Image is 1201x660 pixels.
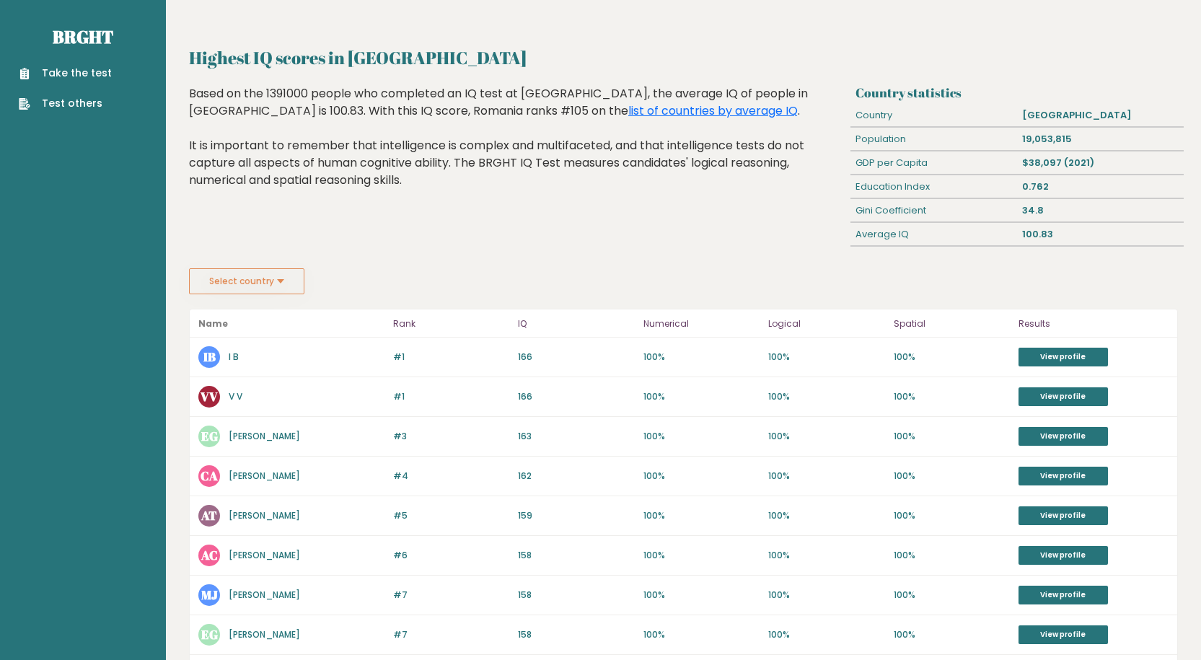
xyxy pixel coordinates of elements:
[393,509,509,522] p: #5
[768,589,884,602] p: 100%
[393,390,509,403] p: #1
[229,390,242,402] a: V V
[1019,467,1108,485] a: View profile
[198,317,228,330] b: Name
[229,351,239,363] a: I B
[518,470,634,483] p: 162
[229,549,300,561] a: [PERSON_NAME]
[894,549,1010,562] p: 100%
[1017,223,1184,246] div: 100.83
[393,549,509,562] p: #6
[229,589,300,601] a: [PERSON_NAME]
[768,628,884,641] p: 100%
[393,628,509,641] p: #7
[1017,199,1184,222] div: 34.8
[850,199,1017,222] div: Gini Coefficient
[643,628,760,641] p: 100%
[1019,506,1108,525] a: View profile
[768,549,884,562] p: 100%
[201,507,217,524] text: AT
[850,151,1017,175] div: GDP per Capita
[894,315,1010,333] p: Spatial
[1019,586,1108,604] a: View profile
[1017,151,1184,175] div: $38,097 (2021)
[643,549,760,562] p: 100%
[229,628,300,641] a: [PERSON_NAME]
[643,470,760,483] p: 100%
[1017,104,1184,127] div: [GEOGRAPHIC_DATA]
[894,589,1010,602] p: 100%
[200,388,218,405] text: VV
[855,85,1178,100] h3: Country statistics
[189,45,1178,71] h2: Highest IQ scores in [GEOGRAPHIC_DATA]
[850,175,1017,198] div: Education Index
[1019,315,1169,333] p: Results
[201,586,218,603] text: MJ
[850,104,1017,127] div: Country
[643,315,760,333] p: Numerical
[1017,128,1184,151] div: 19,053,815
[203,348,216,365] text: IB
[1017,175,1184,198] div: 0.762
[1019,348,1108,366] a: View profile
[768,430,884,443] p: 100%
[518,509,634,522] p: 159
[894,628,1010,641] p: 100%
[628,102,798,119] a: list of countries by average IQ
[19,66,112,81] a: Take the test
[643,390,760,403] p: 100%
[393,430,509,443] p: #3
[1019,625,1108,644] a: View profile
[518,549,634,562] p: 158
[1019,427,1108,446] a: View profile
[229,509,300,522] a: [PERSON_NAME]
[518,390,634,403] p: 166
[894,430,1010,443] p: 100%
[19,96,112,111] a: Test others
[518,430,634,443] p: 163
[768,390,884,403] p: 100%
[518,628,634,641] p: 158
[768,315,884,333] p: Logical
[518,351,634,364] p: 166
[518,589,634,602] p: 158
[1019,546,1108,565] a: View profile
[189,85,845,211] div: Based on the 1391000 people who completed an IQ test at [GEOGRAPHIC_DATA], the average IQ of peop...
[201,626,218,643] text: EG
[894,390,1010,403] p: 100%
[201,467,218,484] text: CA
[393,351,509,364] p: #1
[643,589,760,602] p: 100%
[894,351,1010,364] p: 100%
[229,470,300,482] a: [PERSON_NAME]
[393,470,509,483] p: #4
[53,25,113,48] a: Brght
[518,315,634,333] p: IQ
[894,470,1010,483] p: 100%
[189,268,304,294] button: Select country
[643,430,760,443] p: 100%
[1019,387,1108,406] a: View profile
[768,509,884,522] p: 100%
[768,470,884,483] p: 100%
[393,315,509,333] p: Rank
[850,223,1017,246] div: Average IQ
[201,547,218,563] text: AC
[229,430,300,442] a: [PERSON_NAME]
[643,509,760,522] p: 100%
[894,509,1010,522] p: 100%
[393,589,509,602] p: #7
[850,128,1017,151] div: Population
[643,351,760,364] p: 100%
[768,351,884,364] p: 100%
[201,428,218,444] text: EG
